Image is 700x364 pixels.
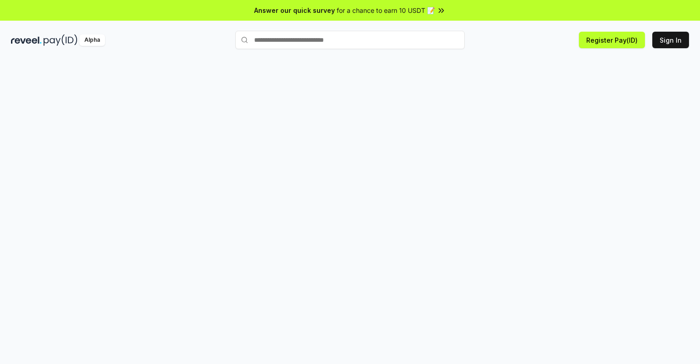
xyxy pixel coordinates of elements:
[11,34,42,46] img: reveel_dark
[337,6,435,15] span: for a chance to earn 10 USDT 📝
[254,6,335,15] span: Answer our quick survey
[579,32,645,48] button: Register Pay(ID)
[652,32,689,48] button: Sign In
[79,34,105,46] div: Alpha
[44,34,78,46] img: pay_id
